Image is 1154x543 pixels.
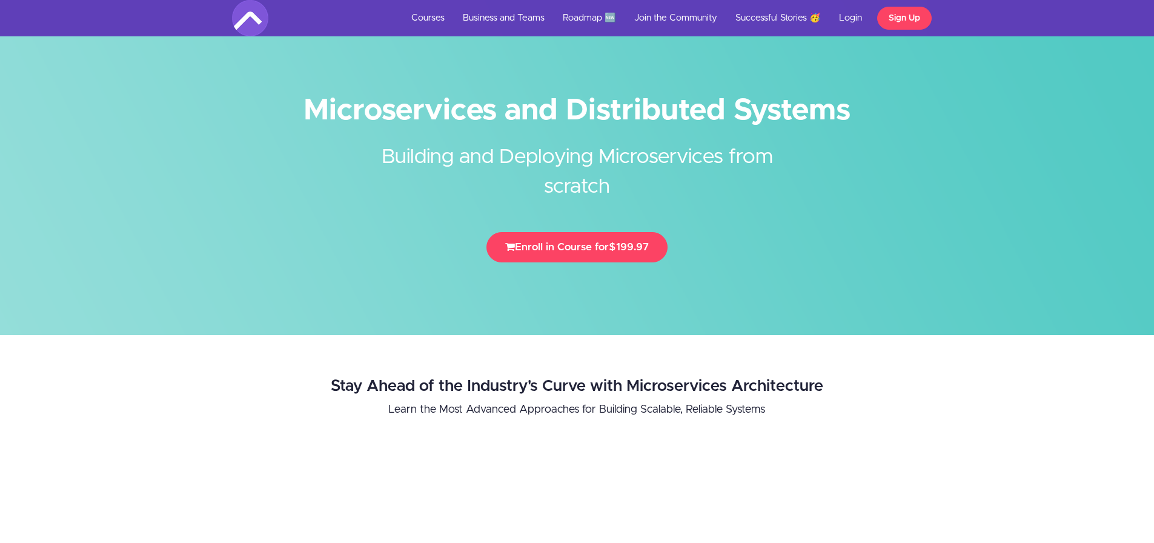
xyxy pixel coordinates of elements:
[195,378,958,395] h2: Stay Ahead of the Industry's Curve with Microservices Architecture
[350,124,804,202] h2: Building and Deploying Microservices from scratch
[486,232,668,262] button: Enroll in Course for$199.97
[877,7,932,30] a: Sign Up
[195,401,958,418] p: Learn the Most Advanced Approaches for Building Scalable, Reliable Systems
[232,97,923,124] h1: Microservices and Distributed Systems
[609,242,649,252] span: $199.97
